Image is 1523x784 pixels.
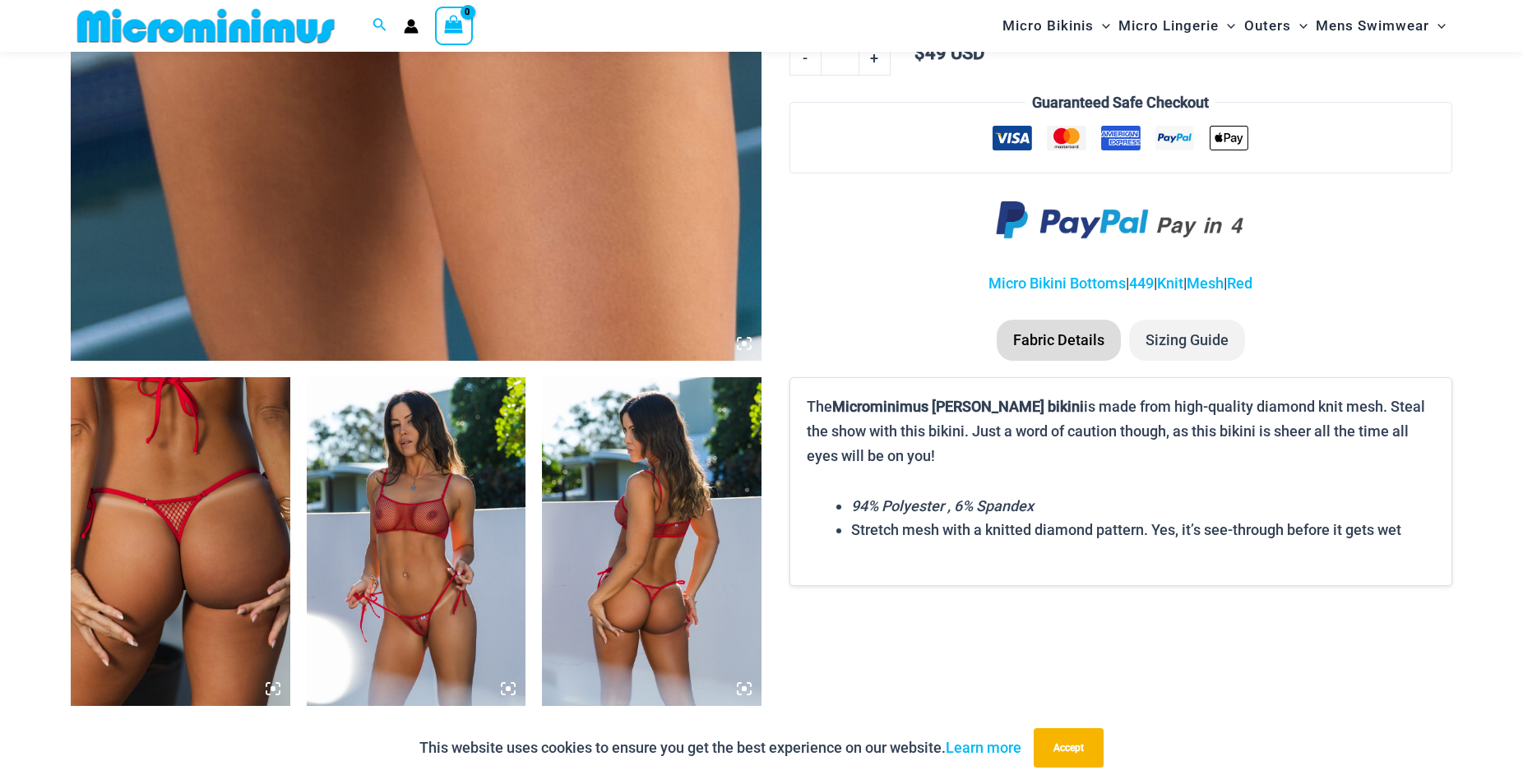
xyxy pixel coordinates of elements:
a: Mens SwimwearMenu ToggleMenu Toggle [1312,5,1450,47]
input: Product quantity [821,41,859,76]
a: Account icon link [404,19,419,34]
a: + [859,41,891,76]
button: Accept [1034,728,1104,768]
a: Search icon link [373,16,387,36]
a: 449 [1129,274,1154,292]
a: Learn more [946,739,1021,756]
span: Menu Toggle [1291,5,1308,47]
a: Red [1227,274,1252,292]
span: Micro Bikinis [1002,5,1094,47]
legend: Guaranteed Safe Checkout [1025,90,1215,115]
span: Menu Toggle [1094,5,1110,47]
span: Outers [1244,5,1291,47]
a: Mesh [1187,274,1224,292]
li: Stretch mesh with a knitted diamond pattern. Yes, it’s see-through before it gets wet [851,518,1435,542]
a: OutersMenu ToggleMenu Toggle [1240,5,1312,47]
li: Sizing Guide [1129,320,1245,361]
span: Menu Toggle [1429,5,1446,47]
bdi: 49 USD [914,43,984,63]
span: $ [914,43,925,63]
nav: Site Navigation [996,2,1452,49]
a: Micro LingerieMenu ToggleMenu Toggle [1114,5,1239,47]
img: MM SHOP LOGO FLAT [71,7,341,44]
p: This website uses cookies to ensure you get the best experience on our website. [419,736,1021,760]
a: View Shopping Cart, empty [435,7,473,44]
img: Summer Storm Red 332 Crop Top 449 Thong [542,377,761,706]
li: Fabric Details [997,320,1121,361]
img: Summer Storm Red 332 Crop Top 449 Thong [307,377,526,706]
p: The is made from high-quality diamond knit mesh. Steal the show with this bikini. Just a word of ... [807,394,1435,468]
span: Mens Swimwear [1316,5,1429,47]
em: 94% Polyester , 6% Spandex [851,497,1034,514]
span: Menu Toggle [1219,5,1235,47]
a: - [789,41,821,76]
a: Micro BikinisMenu ToggleMenu Toggle [998,5,1114,47]
b: Microminimus [PERSON_NAME] bikini [832,398,1084,415]
img: Summer Storm Red 449 Thong [71,377,290,706]
a: Knit [1157,274,1183,292]
a: Micro Bikini Bottoms [988,274,1126,292]
span: Micro Lingerie [1118,5,1219,47]
p: | | | | [789,271,1452,296]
